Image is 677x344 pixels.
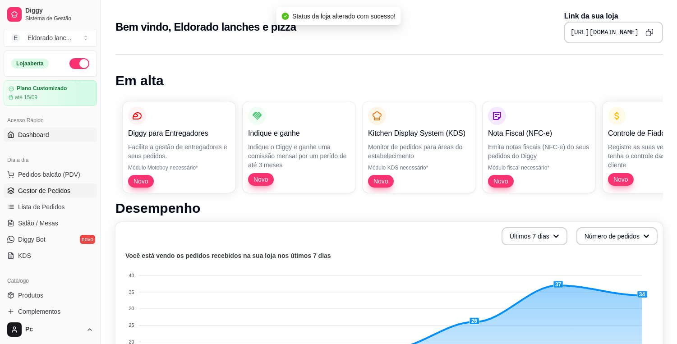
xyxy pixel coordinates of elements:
[69,58,89,69] button: Alterar Status
[490,177,512,186] span: Novo
[25,7,93,15] span: Diggy
[123,101,235,193] button: Diggy para EntregadoresFacilite a gestão de entregadores e seus pedidos.Módulo Motoboy necessário...
[129,322,134,328] tspan: 25
[25,326,83,334] span: Pc
[28,33,71,42] div: Eldorado lanc ...
[18,170,80,179] span: Pedidos balcão (PDV)
[4,153,97,167] div: Dia a dia
[4,200,97,214] a: Lista de Pedidos
[128,128,230,139] p: Diggy para Entregadores
[250,175,272,184] span: Novo
[4,304,97,319] a: Complementos
[130,177,152,186] span: Novo
[4,128,97,142] a: Dashboard
[18,251,31,260] span: KDS
[483,101,595,193] button: Nota Fiscal (NFC-e)Emita notas fiscais (NFC-e) do seus pedidos do DiggyMódulo fiscal necessário*Novo
[488,142,590,161] p: Emita notas fiscais (NFC-e) do seus pedidos do Diggy
[125,252,331,260] text: Você está vendo os pedidos recebidos na sua loja nos útimos 7 dias
[129,289,134,295] tspan: 35
[610,175,632,184] span: Novo
[4,248,97,263] a: KDS
[564,11,663,22] p: Link da sua loja
[18,219,58,228] span: Salão / Mesas
[571,28,639,37] pre: [URL][DOMAIN_NAME]
[128,164,230,171] p: Módulo Motoboy necessário*
[4,4,97,25] a: DiggySistema de Gestão
[368,128,470,139] p: Kitchen Display System (KDS)
[4,216,97,230] a: Salão / Mesas
[4,167,97,182] button: Pedidos balcão (PDV)
[576,227,658,245] button: Número de pedidos
[281,13,289,20] span: check-circle
[18,130,49,139] span: Dashboard
[15,94,37,101] article: até 15/09
[248,142,350,170] p: Indique o Diggy e ganhe uma comissão mensal por um perído de até 3 meses
[115,20,296,34] h2: Bem vindo, Eldorado lanches e pizza
[4,232,97,247] a: Diggy Botnovo
[4,319,97,340] button: Pc
[363,101,475,193] button: Kitchen Display System (KDS)Monitor de pedidos para áreas do estabelecimentoMódulo KDS necessário...
[18,291,43,300] span: Produtos
[488,128,590,139] p: Nota Fiscal (NFC-e)
[4,274,97,288] div: Catálogo
[128,142,230,161] p: Facilite a gestão de entregadores e seus pedidos.
[4,113,97,128] div: Acesso Rápido
[129,273,134,278] tspan: 40
[642,25,657,40] button: Copy to clipboard
[18,202,65,211] span: Lista de Pedidos
[18,186,70,195] span: Gestor de Pedidos
[11,33,20,42] span: E
[488,164,590,171] p: Módulo fiscal necessário*
[4,183,97,198] a: Gestor de Pedidos
[25,15,93,22] span: Sistema de Gestão
[292,13,396,20] span: Status da loja alterado com sucesso!
[4,80,97,106] a: Plano Customizadoaté 15/09
[18,307,60,316] span: Complementos
[18,235,46,244] span: Diggy Bot
[368,142,470,161] p: Monitor de pedidos para áreas do estabelecimento
[129,306,134,312] tspan: 30
[17,85,67,92] article: Plano Customizado
[4,288,97,303] a: Produtos
[243,101,355,193] button: Indique e ganheIndique o Diggy e ganhe uma comissão mensal por um perído de até 3 mesesNovo
[115,73,663,89] h1: Em alta
[370,177,392,186] span: Novo
[368,164,470,171] p: Módulo KDS necessário*
[502,227,567,245] button: Últimos 7 dias
[4,29,97,47] button: Select a team
[11,59,49,69] div: Loja aberta
[115,200,663,216] h1: Desempenho
[248,128,350,139] p: Indique e ganhe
